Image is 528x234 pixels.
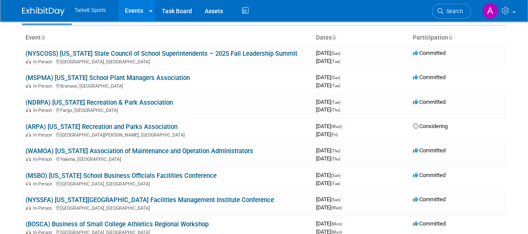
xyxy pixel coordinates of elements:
[25,123,178,131] a: (ARPA) [US_STATE] Recreation and Parks Association
[331,173,340,178] span: (Sun)
[331,205,342,210] span: (Wed)
[331,148,340,153] span: (Thu)
[25,82,309,89] div: Branson, [GEOGRAPHIC_DATA]
[26,157,31,161] img: In-Person Event
[331,132,338,137] span: (Fri)
[316,123,344,129] span: [DATE]
[342,172,343,178] span: -
[25,131,309,138] div: [GEOGRAPHIC_DATA][PERSON_NAME], [GEOGRAPHIC_DATA]
[75,7,106,13] span: Tarkett Sports
[413,147,446,154] span: Committed
[432,4,471,19] a: Search
[33,181,55,187] span: In-Person
[343,123,344,129] span: -
[342,50,343,56] span: -
[331,108,340,112] span: (Thu)
[331,181,340,186] span: (Tue)
[316,180,340,186] span: [DATE]
[342,74,343,80] span: -
[26,181,31,185] img: In-Person Event
[316,131,338,137] span: [DATE]
[33,132,55,138] span: In-Person
[413,99,446,105] span: Committed
[443,8,463,14] span: Search
[316,50,343,56] span: [DATE]
[22,7,65,16] img: ExhibitDay
[342,99,343,105] span: -
[331,222,342,226] span: (Mon)
[331,100,340,105] span: (Tue)
[316,99,343,105] span: [DATE]
[313,31,409,45] th: Dates
[41,34,45,41] a: Sort by Event Name
[316,204,342,211] span: [DATE]
[25,50,297,57] a: (NYSCOSS) [US_STATE] State Council of School Superintendents – 2025 Fall Leadership Summit
[331,83,340,88] span: (Tue)
[26,132,31,137] img: In-Person Event
[413,50,446,56] span: Committed
[25,196,274,204] a: (NYSSFA) [US_STATE][GEOGRAPHIC_DATA] Facilities Management Institute Conference
[316,172,343,178] span: [DATE]
[33,108,55,113] span: In-Person
[413,123,448,129] span: Considering
[316,58,340,64] span: [DATE]
[316,147,343,154] span: [DATE]
[332,34,336,41] a: Sort by Start Date
[342,196,343,203] span: -
[331,197,340,202] span: (Sun)
[413,74,446,80] span: Committed
[316,155,340,162] span: [DATE]
[25,155,309,162] div: Yakima, [GEOGRAPHIC_DATA]
[25,180,309,187] div: [GEOGRAPHIC_DATA], [GEOGRAPHIC_DATA]
[25,204,309,211] div: [GEOGRAPHIC_DATA], [GEOGRAPHIC_DATA]
[26,108,31,112] img: In-Person Event
[25,99,173,106] a: (NDRPA) [US_STATE] Recreation & Park Association
[413,220,446,227] span: Committed
[482,3,498,19] img: Adam Winnicky
[33,83,55,89] span: In-Person
[25,74,190,82] a: (MSPMA) [US_STATE] School Plant Managers Association
[25,58,309,65] div: [GEOGRAPHIC_DATA], [GEOGRAPHIC_DATA]
[316,196,343,203] span: [DATE]
[25,172,217,180] a: (MSBO) [US_STATE] School Business Officials Facilities Conference
[331,59,340,64] span: (Tue)
[331,157,340,161] span: (Thu)
[316,106,340,113] span: [DATE]
[342,147,343,154] span: -
[25,106,309,113] div: Fargo, [GEOGRAPHIC_DATA]
[331,75,340,80] span: (Sun)
[316,220,344,227] span: [DATE]
[413,172,446,178] span: Committed
[331,124,342,129] span: (Wed)
[22,31,313,45] th: Event
[33,205,55,211] span: In-Person
[26,205,31,210] img: In-Person Event
[26,230,31,234] img: In-Person Event
[26,83,31,88] img: In-Person Event
[413,196,446,203] span: Committed
[33,59,55,65] span: In-Person
[316,74,343,80] span: [DATE]
[25,147,253,155] a: (WAMOA) [US_STATE] Association of Maintenance and Operation Administrators
[316,82,340,88] span: [DATE]
[25,220,209,228] a: (BOSCA) Business of Small College Athletics Regional Workshop
[331,51,340,56] span: (Sun)
[448,34,452,41] a: Sort by Participation Type
[409,31,506,45] th: Participation
[26,59,31,63] img: In-Person Event
[343,220,344,227] span: -
[33,157,55,162] span: In-Person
